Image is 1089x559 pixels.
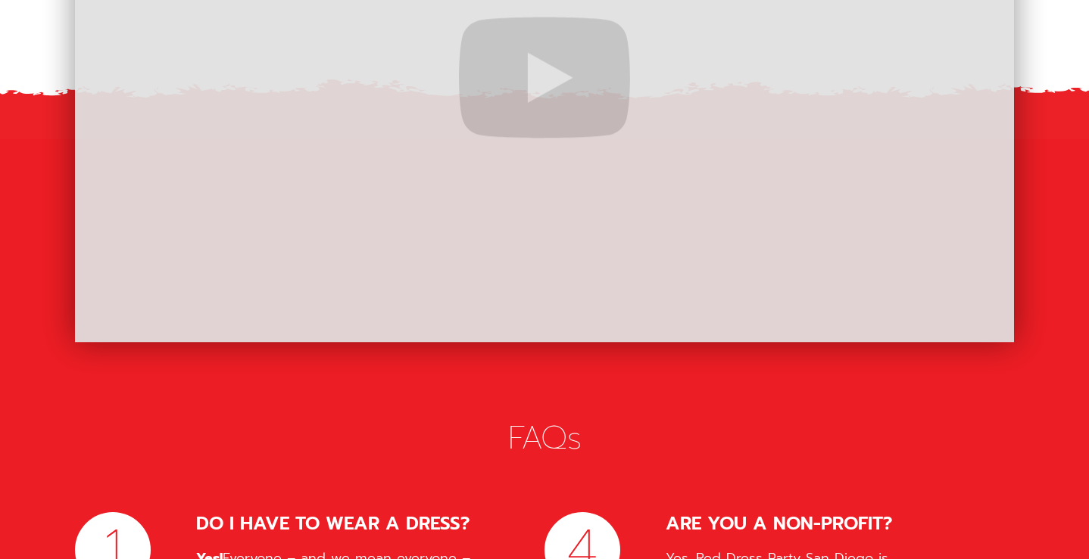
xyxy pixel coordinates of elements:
[196,512,484,536] div: DO I HAVE TO WEAR A DRESS?
[666,512,953,536] div: ARE YOU A NON-PROFIT?
[75,418,1014,459] div: FAQs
